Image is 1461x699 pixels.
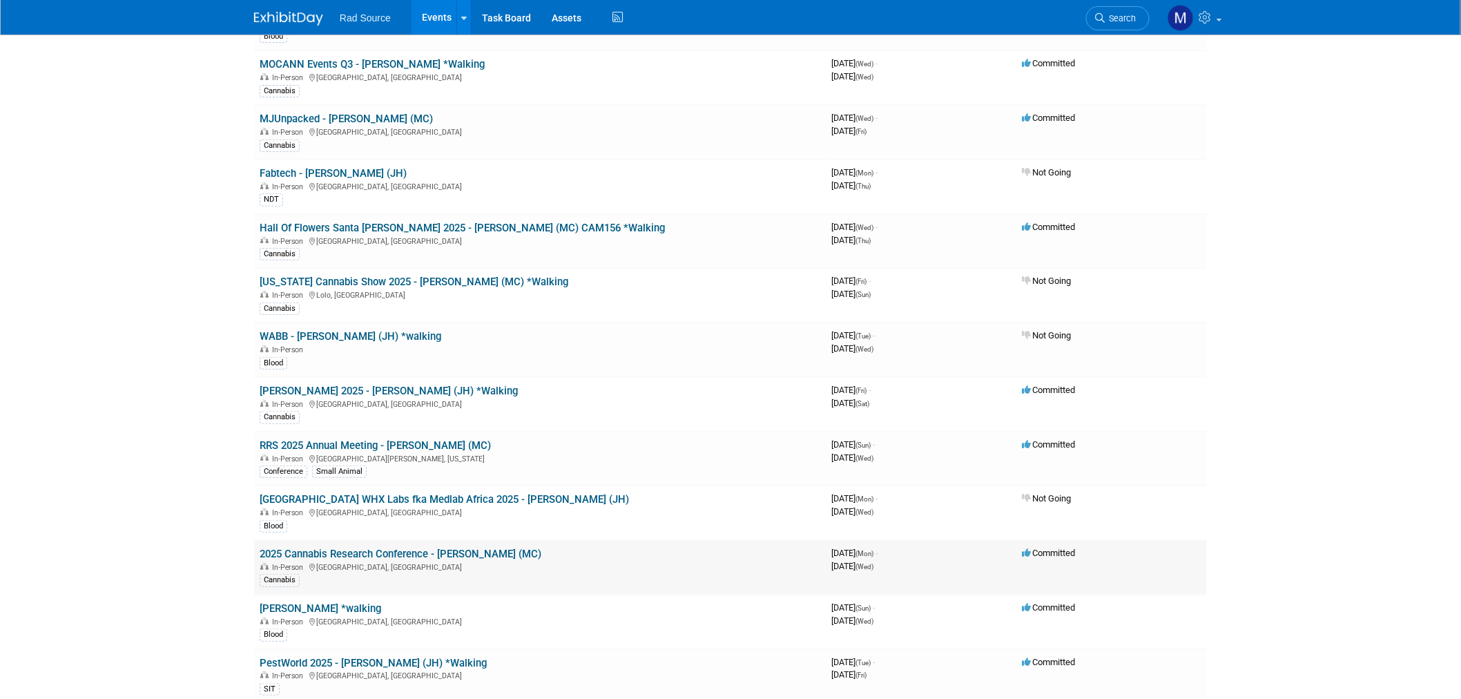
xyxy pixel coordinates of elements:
span: In-Person [272,671,307,680]
span: [DATE] [831,330,875,341]
span: (Thu) [855,237,871,245]
span: In-Person [272,563,307,572]
span: - [873,602,875,613]
span: In-Person [272,508,307,517]
span: Committed [1022,113,1075,123]
span: (Fri) [855,671,867,679]
span: - [873,330,875,341]
span: (Sat) [855,400,869,408]
span: [DATE] [831,276,871,286]
div: [GEOGRAPHIC_DATA], [GEOGRAPHIC_DATA] [260,398,820,409]
span: Committed [1022,439,1075,450]
span: [DATE] [831,167,878,178]
img: In-Person Event [260,291,269,298]
div: Blood [260,30,287,43]
span: (Wed) [855,224,873,231]
span: (Wed) [855,563,873,571]
span: (Fri) [855,128,867,135]
span: (Wed) [855,617,873,625]
div: Lolo, [GEOGRAPHIC_DATA] [260,289,820,300]
span: [DATE] [831,289,871,299]
span: Committed [1022,602,1075,613]
div: Cannabis [260,248,300,260]
span: Committed [1022,58,1075,68]
span: - [875,222,878,232]
span: (Tue) [855,659,871,667]
span: [DATE] [831,493,878,504]
span: - [875,167,878,178]
span: In-Person [272,182,307,191]
span: (Sun) [855,441,871,449]
div: [GEOGRAPHIC_DATA], [GEOGRAPHIC_DATA] [260,561,820,572]
span: Not Going [1022,493,1071,504]
img: In-Person Event [260,617,269,624]
div: [GEOGRAPHIC_DATA], [GEOGRAPHIC_DATA] [260,235,820,246]
a: [GEOGRAPHIC_DATA] WHX Labs fka Medlab Africa 2025 - [PERSON_NAME] (JH) [260,493,629,506]
span: [DATE] [831,452,873,463]
img: Melissa Conboy [1168,5,1194,31]
a: WABB - [PERSON_NAME] (JH) *walking [260,330,441,343]
div: Small Animal [312,466,367,478]
a: PestWorld 2025 - [PERSON_NAME] (JH) *Walking [260,657,487,669]
span: (Wed) [855,60,873,68]
span: Not Going [1022,167,1071,178]
div: SIT [260,683,280,696]
a: [PERSON_NAME] 2025 - [PERSON_NAME] (JH) *Walking [260,385,518,397]
div: [GEOGRAPHIC_DATA], [GEOGRAPHIC_DATA] [260,669,820,680]
span: Committed [1022,548,1075,558]
span: - [869,385,871,395]
div: [GEOGRAPHIC_DATA], [GEOGRAPHIC_DATA] [260,126,820,137]
span: [DATE] [831,615,873,626]
span: In-Person [272,345,307,354]
div: Conference [260,466,307,478]
span: (Wed) [855,454,873,462]
img: In-Person Event [260,182,269,189]
div: Cannabis [260,140,300,152]
div: [GEOGRAPHIC_DATA][PERSON_NAME], [US_STATE] [260,452,820,463]
span: Not Going [1022,330,1071,341]
span: (Wed) [855,115,873,122]
a: MJUnpacked - [PERSON_NAME] (MC) [260,113,433,125]
img: In-Person Event [260,454,269,461]
span: In-Person [272,454,307,463]
span: [DATE] [831,439,875,450]
div: [GEOGRAPHIC_DATA], [GEOGRAPHIC_DATA] [260,506,820,517]
span: - [873,657,875,667]
img: In-Person Event [260,671,269,678]
span: In-Person [272,128,307,137]
span: In-Person [272,237,307,246]
span: [DATE] [831,602,875,613]
a: [PERSON_NAME] *walking [260,602,381,615]
a: RRS 2025 Annual Meeting - [PERSON_NAME] (MC) [260,439,491,452]
span: (Wed) [855,73,873,81]
span: (Sun) [855,291,871,298]
span: Committed [1022,657,1075,667]
span: (Mon) [855,169,873,177]
img: In-Person Event [260,237,269,244]
img: In-Person Event [260,128,269,135]
span: - [875,113,878,123]
div: Cannabis [260,411,300,423]
span: [DATE] [831,71,873,82]
span: [DATE] [831,58,878,68]
span: (Sun) [855,604,871,612]
span: [DATE] [831,222,878,232]
div: Blood [260,629,287,641]
div: [GEOGRAPHIC_DATA], [GEOGRAPHIC_DATA] [260,71,820,82]
span: [DATE] [831,548,878,558]
img: In-Person Event [260,563,269,570]
a: Search [1086,6,1150,30]
span: [DATE] [831,113,878,123]
span: (Wed) [855,508,873,516]
span: - [869,276,871,286]
span: In-Person [272,617,307,626]
a: MOCANN Events Q3 - [PERSON_NAME] *Walking [260,58,485,70]
a: Hall Of Flowers Santa [PERSON_NAME] 2025 - [PERSON_NAME] (MC) CAM156 *Walking [260,222,665,234]
span: (Mon) [855,495,873,503]
span: (Tue) [855,332,871,340]
span: [DATE] [831,398,869,408]
span: [DATE] [831,669,867,680]
span: In-Person [272,400,307,409]
img: In-Person Event [260,508,269,515]
a: [US_STATE] Cannabis Show 2025 - [PERSON_NAME] (MC) *Walking [260,276,568,288]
